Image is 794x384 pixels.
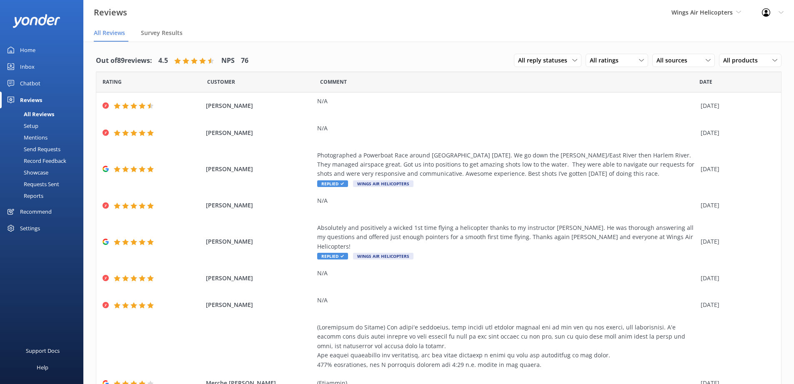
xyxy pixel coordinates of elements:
span: Question [320,78,347,86]
a: All Reviews [5,108,83,120]
div: Showcase [5,167,48,178]
div: Home [20,42,35,58]
h4: NPS [221,55,235,66]
h3: Reviews [94,6,127,19]
span: Replied [317,253,348,259]
div: N/A [317,296,696,305]
a: Requests Sent [5,178,83,190]
span: Date [699,78,712,86]
span: Survey Results [141,29,183,37]
div: Support Docs [26,342,60,359]
span: All Reviews [94,29,125,37]
a: Reports [5,190,83,202]
span: [PERSON_NAME] [206,128,313,137]
span: All ratings [590,56,624,65]
div: [DATE] [701,128,771,137]
div: [DATE] [701,201,771,210]
a: Record Feedback [5,155,83,167]
div: Recommend [20,203,52,220]
div: Inbox [20,58,35,75]
span: Date [207,78,235,86]
div: [DATE] [701,237,771,246]
h4: 4.5 [158,55,168,66]
div: Absolutely and positively a wicked 1st time flying a helicopter thanks to my instructor [PERSON_N... [317,223,696,251]
div: [DATE] [701,274,771,283]
span: Replied [317,180,348,187]
div: Settings [20,220,40,237]
div: All Reviews [5,108,54,120]
span: All sources [656,56,692,65]
div: Setup [5,120,38,132]
h4: 76 [241,55,248,66]
span: All products [723,56,763,65]
span: [PERSON_NAME] [206,201,313,210]
a: Send Requests [5,143,83,155]
div: [DATE] [701,300,771,309]
span: All reply statuses [518,56,572,65]
span: Date [103,78,122,86]
div: Send Requests [5,143,60,155]
div: Mentions [5,132,48,143]
div: [DATE] [701,165,771,174]
span: Wings Air Helicopters [671,8,733,16]
span: [PERSON_NAME] [206,101,313,110]
div: Chatbot [20,75,40,92]
div: [DATE] [701,101,771,110]
span: Wings Air Helicopters [353,180,413,187]
span: [PERSON_NAME] [206,300,313,309]
div: Reviews [20,92,42,108]
div: Reports [5,190,43,202]
img: yonder-white-logo.png [13,14,60,28]
div: Record Feedback [5,155,66,167]
div: N/A [317,196,696,205]
div: N/A [317,97,696,106]
a: Showcase [5,167,83,178]
div: Help [37,359,48,376]
span: [PERSON_NAME] [206,237,313,246]
div: Photographed a Powerboat Race around [GEOGRAPHIC_DATA] [DATE]. We go down the [PERSON_NAME]/East ... [317,151,696,179]
span: [PERSON_NAME] [206,165,313,174]
div: N/A [317,124,696,133]
span: Wings Air Helicopters [353,253,413,259]
div: Requests Sent [5,178,59,190]
a: Mentions [5,132,83,143]
a: Setup [5,120,83,132]
h4: Out of 89 reviews: [96,55,152,66]
div: N/A [317,269,696,278]
span: [PERSON_NAME] [206,274,313,283]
